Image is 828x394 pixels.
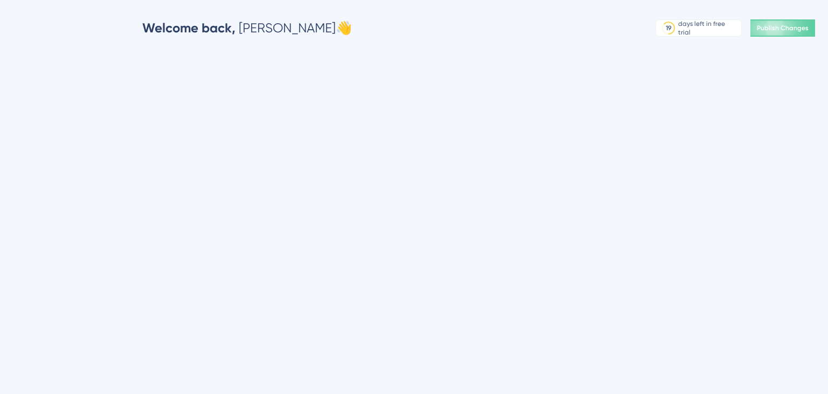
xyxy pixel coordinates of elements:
div: days left in free trial [678,19,738,37]
div: [PERSON_NAME] 👋 [142,19,352,37]
button: Publish Changes [750,19,815,37]
div: 19 [666,24,672,32]
span: Welcome back, [142,20,236,36]
span: Publish Changes [757,24,809,32]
